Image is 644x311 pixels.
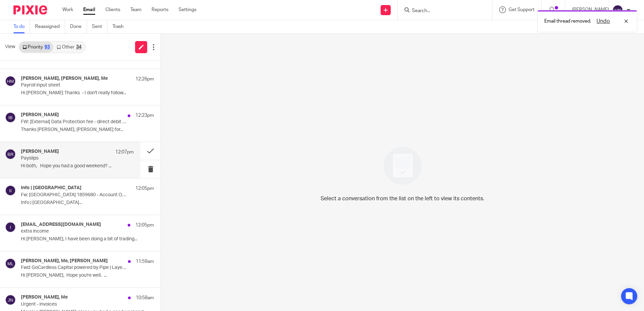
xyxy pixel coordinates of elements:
[21,229,127,234] p: extra income
[21,119,127,125] p: FW: [External] Data Protection fee - direct debit due to be collected ICO:00011422773
[35,20,65,33] a: Reassigned
[179,6,196,13] a: Settings
[21,127,154,133] p: Thanks [PERSON_NAME], [PERSON_NAME] for...
[544,18,591,25] p: Email thread removed.
[5,76,16,87] img: svg%3E
[21,236,154,242] p: Hi [PERSON_NAME], I have been doing a bit of trading...
[53,42,85,53] a: Other34
[130,6,141,13] a: Team
[115,149,134,155] p: 12:07pm
[5,185,16,196] img: svg%3E
[21,273,154,278] p: Hi [PERSON_NAME], Hope you're well. ...
[70,20,87,33] a: Done
[21,192,127,198] p: Fw: [GEOGRAPHIC_DATA] 1859680 - Account Overdue
[135,112,154,119] p: 12:23pm
[152,6,168,13] a: Reports
[21,82,127,88] p: Payroll input sheet
[612,5,623,15] img: svg%3E
[21,258,108,264] h4: [PERSON_NAME], Me, [PERSON_NAME]
[92,20,107,33] a: Sent
[112,20,129,33] a: Trash
[19,42,53,53] a: Priority93
[21,265,127,271] p: Fwd: GoCardless Capital powered by Pipe | Layer Systems
[21,185,82,191] h4: Info | [GEOGRAPHIC_DATA]
[5,112,16,123] img: svg%3E
[76,45,82,49] div: 34
[83,6,95,13] a: Email
[21,295,68,300] h4: [PERSON_NAME], Me
[21,222,101,228] h4: [EMAIL_ADDRESS][DOMAIN_NAME]
[21,112,59,118] h4: [PERSON_NAME]
[136,258,154,265] p: 11:59am
[135,222,154,229] p: 12:05pm
[136,295,154,301] p: 10:58am
[21,149,59,154] h4: [PERSON_NAME]
[135,185,154,192] p: 12:05pm
[13,20,30,33] a: To do
[379,142,426,189] img: image
[21,155,111,161] p: Payslips
[13,5,47,14] img: Pixie
[62,6,73,13] a: Work
[105,6,120,13] a: Clients
[44,45,50,49] div: 93
[5,258,16,269] img: svg%3E
[5,295,16,305] img: svg%3E
[5,149,16,160] img: svg%3E
[21,90,154,96] p: Hi [PERSON_NAME] Thanks - I don't really follow...
[321,195,484,203] p: Select a conversation from the list on the left to view its contents.
[135,76,154,82] p: 12:26pm
[21,302,127,307] p: Urgent - invoices
[5,43,15,50] span: View
[594,17,612,25] button: Undo
[21,163,134,169] p: Hi both, Hope you had a good weekend? ...
[21,200,154,206] p: Info | [GEOGRAPHIC_DATA]...
[21,76,108,81] h4: [PERSON_NAME], [PERSON_NAME], Me
[5,222,16,233] img: svg%3E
